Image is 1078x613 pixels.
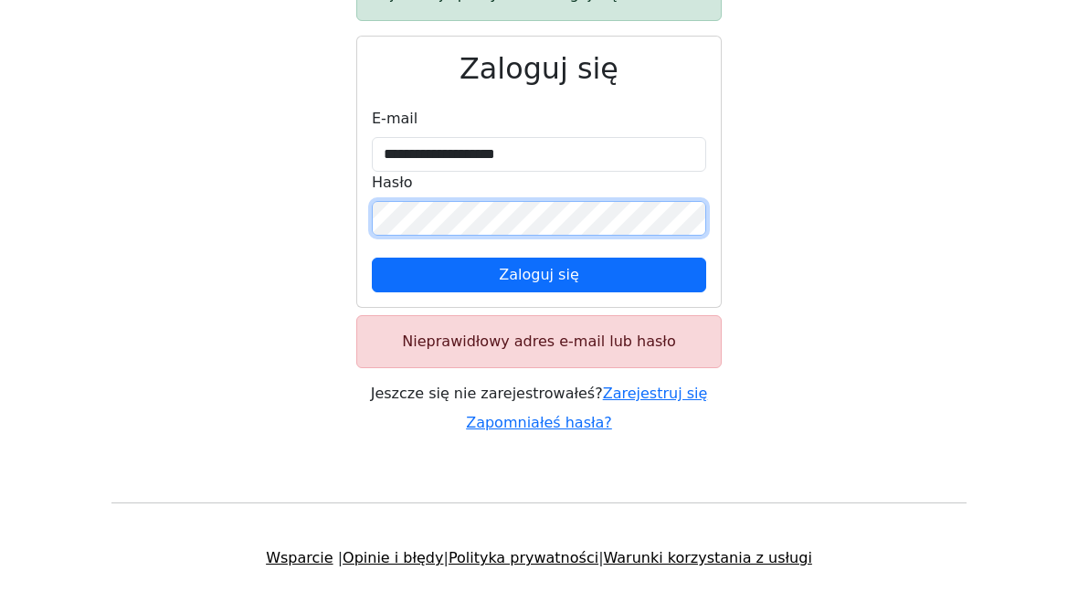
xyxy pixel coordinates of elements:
font: Zaloguj się [460,51,618,86]
button: Zaloguj się [372,258,706,292]
font: E-mail [372,110,417,127]
font: Zaloguj się [499,266,578,283]
a: Wsparcie [266,549,333,566]
a: Zapomniałeś hasła? [466,414,612,431]
a: Zarejestruj się [603,385,708,402]
font: | [338,549,343,566]
font: Jeszcze się nie zarejestrowałeś? [371,385,603,402]
font: Nieprawidłowy adres e-mail lub hasło [402,333,675,350]
font: | [598,549,603,566]
a: Opinie i błędy [343,549,443,566]
a: Polityka prywatności [449,549,598,566]
a: Warunki korzystania z usługi [604,549,812,566]
font: | [443,549,448,566]
font: Hasło [372,174,413,191]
